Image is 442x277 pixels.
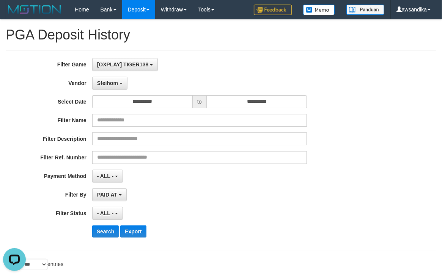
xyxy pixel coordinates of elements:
[192,95,207,108] span: to
[303,5,335,15] img: Button%20Memo.svg
[6,27,436,42] h1: PGA Deposit History
[346,5,384,15] img: panduan.png
[92,188,127,201] button: PAID AT
[97,210,114,216] span: - ALL -
[92,58,158,71] button: [OXPLAY] TIGER138
[6,259,63,270] label: Show entries
[120,225,146,238] button: Export
[3,3,26,26] button: Open LiveChat chat widget
[19,259,47,270] select: Showentries
[254,5,292,15] img: Feedback.jpg
[97,80,118,86] span: Steihom
[97,192,117,198] span: PAID AT
[92,225,119,238] button: Search
[97,61,149,68] span: [OXPLAY] TIGER138
[92,170,123,183] button: - ALL -
[92,207,123,220] button: - ALL -
[97,173,114,179] span: - ALL -
[6,4,63,15] img: MOTION_logo.png
[92,77,127,90] button: Steihom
